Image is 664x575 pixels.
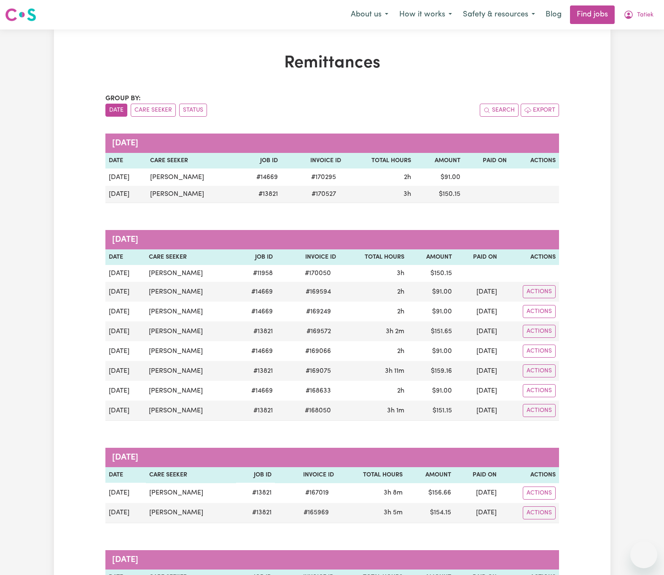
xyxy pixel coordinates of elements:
td: $ 159.16 [408,361,455,381]
span: 2 hours [397,289,404,295]
span: # 169572 [301,326,336,337]
td: [DATE] [455,321,500,341]
td: [PERSON_NAME] [145,265,235,282]
td: [PERSON_NAME] [147,169,239,186]
caption: [DATE] [105,134,559,153]
th: Invoice ID [281,153,344,169]
th: Job ID [239,153,281,169]
td: # 14669 [239,169,281,186]
td: [PERSON_NAME] [145,302,235,321]
td: $ 156.66 [406,483,454,503]
td: [DATE] [105,361,146,381]
th: Total Hours [344,153,414,169]
td: $ 91.00 [414,169,464,186]
button: Actions [523,305,556,318]
a: Blog [540,5,567,24]
caption: [DATE] [105,550,559,570]
span: # 169075 [301,366,336,376]
span: # 170050 [300,268,336,278]
td: [DATE] [454,503,500,523]
button: Actions [523,345,556,358]
td: [PERSON_NAME] [145,341,235,361]
td: # 13821 [235,361,276,381]
button: Actions [523,506,556,519]
button: Actions [523,364,556,377]
th: Job ID [235,249,276,265]
td: # 14669 [235,381,276,401]
button: sort invoices by paid status [179,104,207,117]
th: Paid On [464,153,510,169]
td: [DATE] [455,401,500,421]
span: 2 hours [404,174,411,181]
td: [DATE] [455,361,500,381]
td: [DATE] [105,321,146,341]
td: [PERSON_NAME] [145,401,235,421]
button: Actions [523,285,556,298]
span: # 165969 [298,508,334,518]
td: # 13821 [236,483,275,503]
td: [PERSON_NAME] [146,483,236,503]
td: $ 150.15 [414,186,464,203]
button: Actions [523,404,556,417]
span: 3 hours [403,191,411,198]
td: [DATE] [105,503,146,523]
th: Total Hours [337,467,406,483]
td: [PERSON_NAME] [145,321,235,341]
span: 3 hours [397,270,404,277]
td: $ 151.15 [408,401,455,421]
span: Tatiek [637,11,653,20]
td: [DATE] [455,282,500,302]
td: # 14669 [235,302,276,321]
td: # 13821 [235,401,276,421]
span: # 169066 [300,346,336,356]
td: [DATE] [455,381,500,401]
button: sort invoices by date [105,104,127,117]
span: # 170295 [306,172,341,182]
td: [PERSON_NAME] [147,186,239,203]
a: Find jobs [570,5,615,24]
th: Invoice ID [276,249,339,265]
iframe: Button to launch messaging window [630,541,657,568]
button: My Account [618,6,659,24]
button: Export [521,104,559,117]
td: [PERSON_NAME] [145,381,235,401]
td: [DATE] [105,265,146,282]
th: Actions [500,249,559,265]
th: Date [105,249,146,265]
td: # 14669 [235,282,276,302]
caption: [DATE] [105,230,559,249]
button: About us [345,6,394,24]
span: # 169249 [301,307,336,317]
td: $ 91.00 [408,381,455,401]
img: Careseekers logo [5,7,36,22]
span: 3 hours 1 minute [387,407,404,414]
td: # 11958 [235,265,276,282]
td: $ 150.15 [408,265,455,282]
td: $ 91.00 [408,302,455,321]
td: # 13821 [236,503,275,523]
span: 3 hours 2 minutes [386,328,404,335]
td: # 14669 [235,341,276,361]
th: Amount [414,153,464,169]
a: Careseekers logo [5,5,36,24]
th: Actions [500,467,559,483]
td: [PERSON_NAME] [145,282,235,302]
td: [DATE] [454,483,500,503]
th: Care Seeker [145,249,235,265]
span: 3 hours 11 minutes [385,368,404,374]
th: Total Hours [339,249,408,265]
span: # 168050 [300,406,336,416]
td: [DATE] [455,341,500,361]
td: $ 91.00 [408,282,455,302]
td: [DATE] [455,302,500,321]
td: $ 91.00 [408,341,455,361]
td: [PERSON_NAME] [146,503,236,523]
th: Paid On [454,467,500,483]
td: [PERSON_NAME] [145,361,235,381]
span: 2 hours [397,388,404,394]
span: # 167019 [300,488,334,498]
td: [DATE] [105,302,146,321]
th: Amount [406,467,454,483]
th: Invoice ID [275,467,337,483]
button: Actions [523,487,556,500]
